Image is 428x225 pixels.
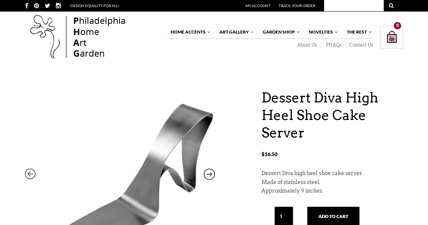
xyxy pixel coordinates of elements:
[261,89,403,141] h1: Dessert Diva High Heel Shoe Cake Server
[216,26,254,38] a: Art Gallery
[305,26,339,38] a: Novelties
[167,26,211,38] a: Home Accents
[394,22,401,29] div: 0
[261,169,403,178] p: Dessert Diva high heel shoe cake server.
[259,26,301,38] a: Garden Shop
[261,151,278,157] bdi: 16.50
[343,26,372,38] a: The Rest
[279,3,315,8] a: Track Your Order
[261,151,264,157] span: $
[321,42,346,48] a: PHAQs
[346,42,373,48] a: Contact Us
[292,42,321,48] a: About Us
[261,187,403,196] p: Approximately 9 inches.
[261,178,403,187] p: Made of stainless steel.
[245,3,270,8] a: My Account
